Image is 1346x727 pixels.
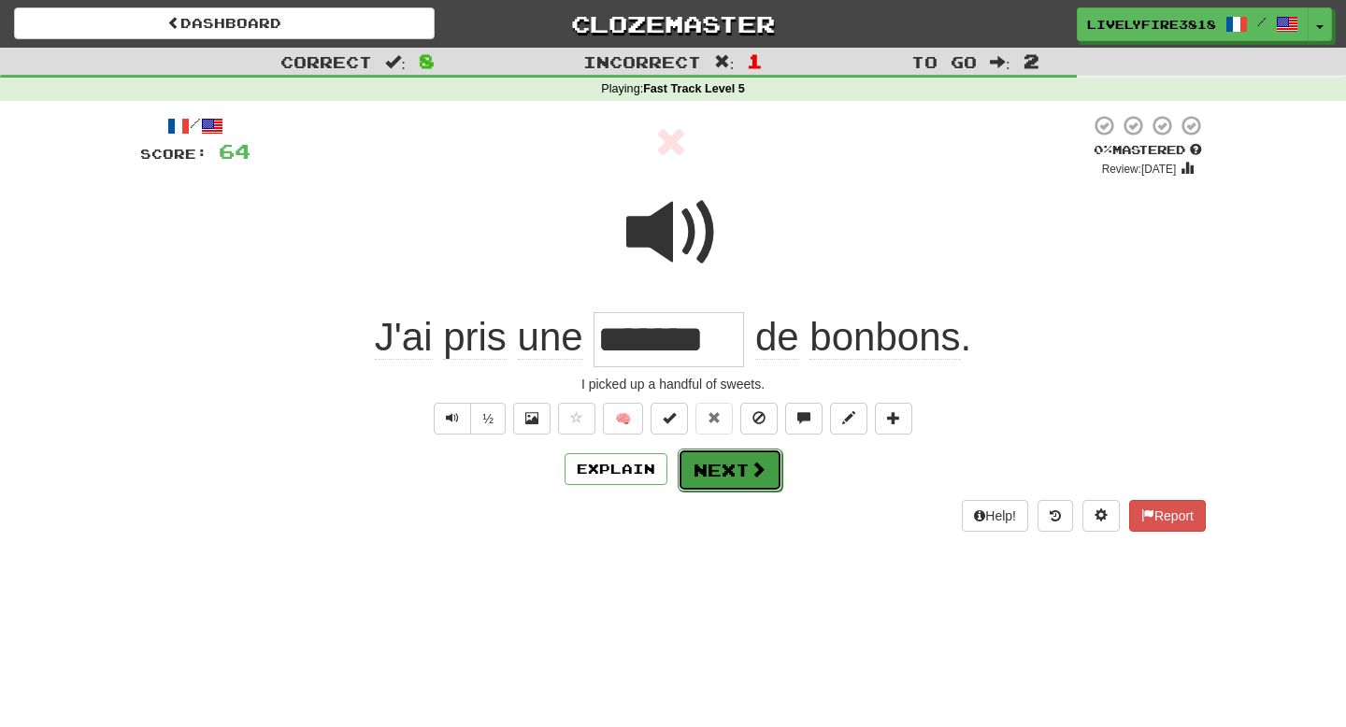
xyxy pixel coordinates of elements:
span: LivelyFire3818 [1087,16,1216,33]
a: Dashboard [14,7,435,39]
button: ½ [470,403,506,435]
span: Incorrect [583,52,701,71]
span: 1 [747,50,763,72]
span: Correct [280,52,372,71]
span: / [1257,15,1267,28]
div: Mastered [1090,142,1206,159]
button: Report [1129,500,1206,532]
span: : [990,54,1010,70]
button: Explain [565,453,667,485]
button: Show image (alt+x) [513,403,551,435]
button: Add to collection (alt+a) [875,403,912,435]
button: Help! [962,500,1028,532]
span: 64 [219,139,251,163]
span: 8 [419,50,435,72]
span: 2 [1024,50,1039,72]
button: Reset to 0% Mastered (alt+r) [695,403,733,435]
strong: Fast Track Level 5 [643,82,745,95]
button: 🧠 [603,403,643,435]
button: Favorite sentence (alt+f) [558,403,595,435]
span: une [518,315,583,360]
button: Next [678,449,782,492]
button: Edit sentence (alt+d) [830,403,867,435]
span: J'ai [375,315,433,360]
span: : [385,54,406,70]
div: / [140,114,251,137]
span: de [755,315,799,360]
button: Discuss sentence (alt+u) [785,403,823,435]
span: : [714,54,735,70]
span: . [744,315,971,360]
span: pris [443,315,507,360]
button: Set this sentence to 100% Mastered (alt+m) [651,403,688,435]
span: To go [911,52,977,71]
small: Review: [DATE] [1102,163,1177,176]
button: Ignore sentence (alt+i) [740,403,778,435]
a: LivelyFire3818 / [1077,7,1309,41]
span: Score: [140,146,208,162]
a: Clozemaster [463,7,883,40]
div: I picked up a handful of sweets. [140,375,1206,393]
div: Text-to-speech controls [430,403,506,435]
button: Play sentence audio (ctl+space) [434,403,471,435]
span: bonbons [809,315,960,360]
span: 0 % [1094,142,1112,157]
button: Round history (alt+y) [1038,500,1073,532]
